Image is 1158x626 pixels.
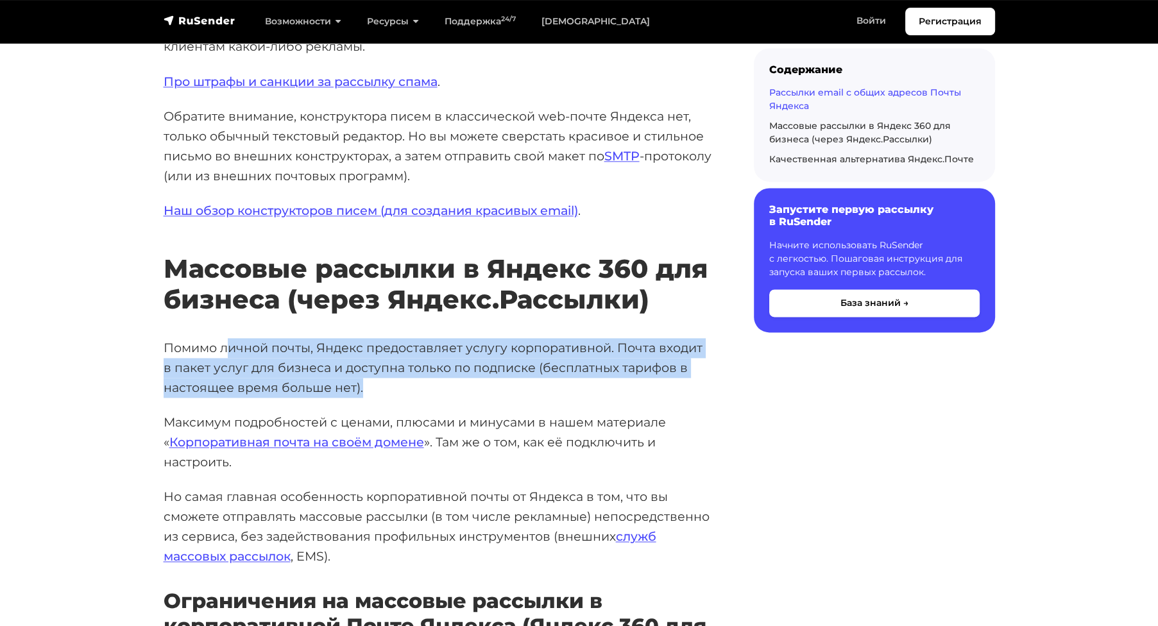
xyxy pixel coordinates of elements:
sup: 24/7 [501,15,516,23]
p: . [164,72,713,92]
p: Обратите внимание, конструктора писем в классической web-почте Яндекса нет, только обычный тексто... [164,106,713,185]
a: Поддержка24/7 [432,8,529,35]
a: Про штрафы и санкции за рассылку спама [164,74,438,89]
a: Войти [844,8,899,34]
p: Но самая главная особенность корпоративной почты от Яндекса в том, что вы сможете отправлять масс... [164,487,713,566]
a: Наш обзор конструкторов писем (для создания красивых email) [164,203,578,218]
a: SMTP [604,148,640,164]
a: Регистрация [905,8,995,35]
a: Корпоративная почта на своём домене [169,434,424,450]
h6: Запустите первую рассылку в RuSender [769,203,980,228]
a: Качественная альтернатива Яндекс.Почте [769,153,974,165]
button: База знаний → [769,289,980,317]
div: Содержание [769,63,980,76]
p: Максимум подробностей с ценами, плюсами и минусами в нашем материале « ». Там же о том, как её по... [164,412,713,471]
a: Ресурсы [354,8,432,35]
p: Начните использовать RuSender с легкостью. Пошаговая инструкция для запуска ваших первых рассылок. [769,239,980,279]
a: служб массовых рассылок [164,529,656,564]
a: Рассылки email с общих адресов Почты Яндекса [769,87,961,112]
a: [DEMOGRAPHIC_DATA] [529,8,663,35]
h2: Массовые рассылки в Яндекс 360 для бизнеса (через Яндекс.Рассылки) [164,216,713,315]
a: Запустите первую рассылку в RuSender Начните использовать RuSender с легкостью. Пошаговая инструк... [754,188,995,332]
p: Помимо личной почты, Яндекс предоставляет услугу корпоративной. Почта входит в пакет услуг для би... [164,338,713,397]
a: Массовые рассылки в Яндекс 360 для бизнеса (через Яндекс.Рассылки) [769,120,951,145]
p: . [164,201,713,221]
a: Возможности [252,8,354,35]
img: RuSender [164,14,235,27]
